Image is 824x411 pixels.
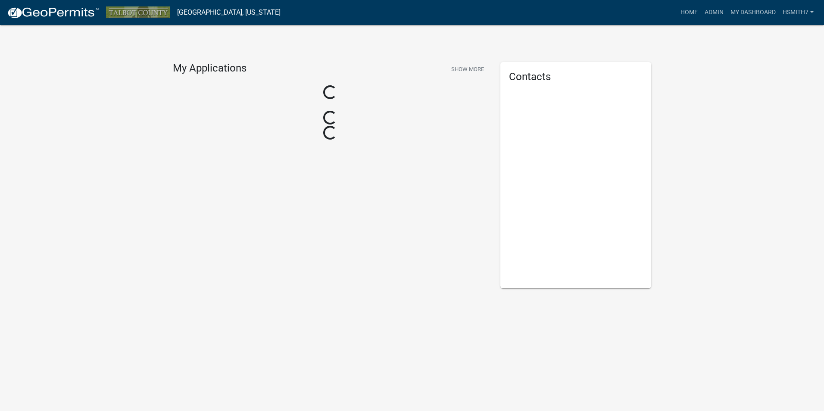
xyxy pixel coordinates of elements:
[779,4,817,21] a: hsmith7
[177,5,281,20] a: [GEOGRAPHIC_DATA], [US_STATE]
[448,62,487,76] button: Show More
[106,6,170,18] img: Talbot County, Georgia
[727,4,779,21] a: My Dashboard
[701,4,727,21] a: Admin
[677,4,701,21] a: Home
[509,71,643,83] h5: Contacts
[173,62,247,75] h4: My Applications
